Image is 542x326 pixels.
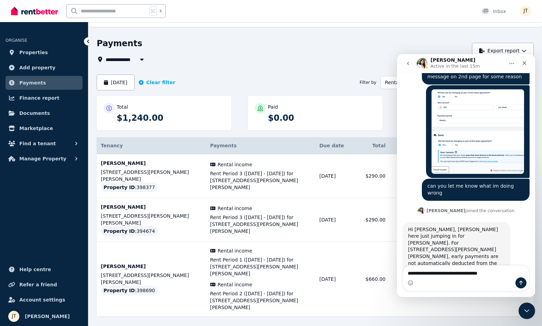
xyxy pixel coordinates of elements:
[11,6,58,16] img: RentBetter
[101,169,202,182] p: [STREET_ADDRESS][PERSON_NAME][PERSON_NAME]
[380,76,469,89] button: Rental income
[101,182,158,192] div: : 398377
[159,8,162,14] span: k
[472,43,534,59] button: Export report
[315,137,355,154] th: Due date
[6,38,27,43] span: ORGANISE
[210,256,311,277] span: Rent Period 1 ([DATE] - [DATE]) for [STREET_ADDRESS][PERSON_NAME][PERSON_NAME]
[217,205,252,212] span: Rental income
[355,137,390,154] th: Total
[210,214,311,235] span: Rent Period 3 ([DATE] - [DATE]) for [STREET_ADDRESS][PERSON_NAME][PERSON_NAME]
[101,272,202,286] p: [STREET_ADDRESS][PERSON_NAME][PERSON_NAME]
[11,226,16,231] button: Emoji picker
[6,168,133,263] div: Rochelle says…
[104,228,135,235] span: Property ID
[97,75,135,90] button: [DATE]
[101,226,158,236] div: : 394674
[397,54,535,297] iframe: Intercom live chat
[104,287,135,294] span: Property ID
[19,109,50,117] span: Documents
[268,112,376,124] p: $0.00
[19,280,57,289] span: Refer a friend
[19,63,56,72] span: Add property
[117,112,224,124] p: $1,240.00
[101,160,202,167] p: [PERSON_NAME]
[6,46,83,59] a: Properties
[118,223,129,234] button: Send a message…
[360,80,376,85] span: Filter by
[6,91,83,105] a: Finance report
[210,290,311,311] span: Rent Period 2 ([DATE] - [DATE]) for [STREET_ADDRESS][PERSON_NAME][PERSON_NAME]
[6,278,83,292] a: Refer a friend
[482,8,506,15] div: Inbox
[519,303,535,319] iframe: Intercom live chat
[19,79,46,87] span: Payments
[520,6,531,17] img: Jamie Taylor
[6,106,83,120] a: Documents
[101,204,202,210] p: [PERSON_NAME]
[6,263,83,276] a: Help centre
[25,312,70,320] span: [PERSON_NAME]
[101,286,158,295] div: : 398690
[117,103,128,110] p: Total
[217,161,252,168] span: Rental income
[19,296,65,304] span: Account settings
[390,154,417,198] td: $0.00
[6,211,132,223] textarea: Message…
[6,76,83,90] a: Payments
[268,103,278,110] p: Paid
[19,48,48,57] span: Properties
[6,137,83,150] button: Find a tenant
[315,198,355,242] td: [DATE]
[390,242,417,317] td: $0.00
[217,281,252,288] span: Rental income
[8,311,19,322] img: Jamie Taylor
[6,293,83,307] a: Account settings
[97,137,206,154] th: Tenancy
[355,242,390,317] td: $660.00
[139,79,175,86] button: Clear filter
[6,168,113,257] div: Hi [PERSON_NAME], [PERSON_NAME] here just jumping in for [PERSON_NAME]. For [STREET_ADDRESS][PERS...
[101,263,202,270] p: [PERSON_NAME]
[390,137,417,154] th: Paid
[19,265,51,274] span: Help centre
[217,247,252,254] span: Rental income
[19,139,56,148] span: Find a tenant
[19,94,59,102] span: Finance report
[390,198,417,242] td: $0.00
[355,154,390,198] td: $290.00
[11,172,108,253] div: Hi [PERSON_NAME], [PERSON_NAME] here just jumping in for [PERSON_NAME]. For [STREET_ADDRESS][PERS...
[97,38,142,49] h1: Payments
[315,154,355,198] td: [DATE]
[104,184,135,191] span: Property ID
[6,61,83,75] a: Add property
[101,213,202,226] p: [STREET_ADDRESS][PERSON_NAME][PERSON_NAME]
[19,155,66,163] span: Manage Property
[6,152,83,166] button: Manage Property
[6,121,83,135] a: Marketplace
[315,242,355,317] td: [DATE]
[210,143,237,148] span: Payments
[355,198,390,242] td: $290.00
[19,124,53,132] span: Marketplace
[210,170,311,191] span: Rent Period 3 ([DATE] - [DATE]) for [STREET_ADDRESS][PERSON_NAME][PERSON_NAME]
[385,79,455,86] span: Rental income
